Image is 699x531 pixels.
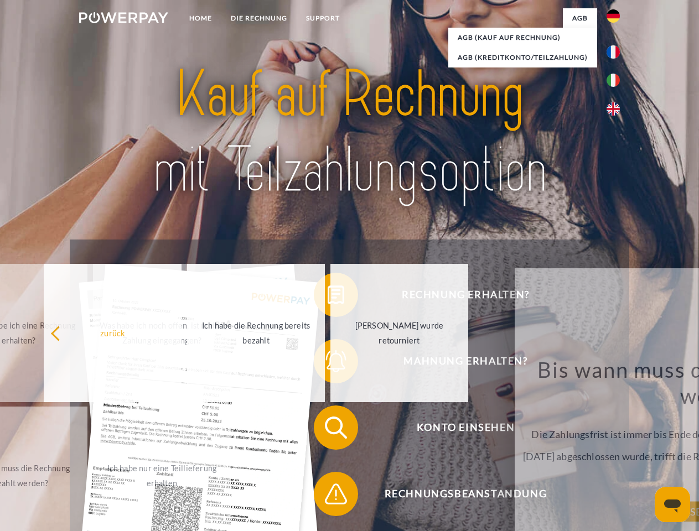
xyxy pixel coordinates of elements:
[297,8,349,28] a: SUPPORT
[314,472,602,516] button: Rechnungsbeanstandung
[330,472,601,516] span: Rechnungsbeanstandung
[607,45,620,59] img: fr
[607,9,620,23] img: de
[448,28,597,48] a: AGB (Kauf auf Rechnung)
[322,414,350,441] img: qb_search.svg
[194,318,318,348] div: Ich habe die Rechnung bereits bezahlt
[448,48,597,67] a: AGB (Kreditkonto/Teilzahlung)
[330,405,601,450] span: Konto einsehen
[322,480,350,508] img: qb_warning.svg
[563,8,597,28] a: agb
[180,8,221,28] a: Home
[106,53,593,212] img: title-powerpay_de.svg
[79,12,168,23] img: logo-powerpay-white.svg
[655,487,690,522] iframe: Schaltfläche zum Öffnen des Messaging-Fensters
[100,461,224,491] div: Ich habe nur eine Teillieferung erhalten
[607,74,620,87] img: it
[221,8,297,28] a: DIE RECHNUNG
[314,405,602,450] button: Konto einsehen
[50,325,175,340] div: zurück
[337,318,462,348] div: [PERSON_NAME] wurde retourniert
[607,102,620,116] img: en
